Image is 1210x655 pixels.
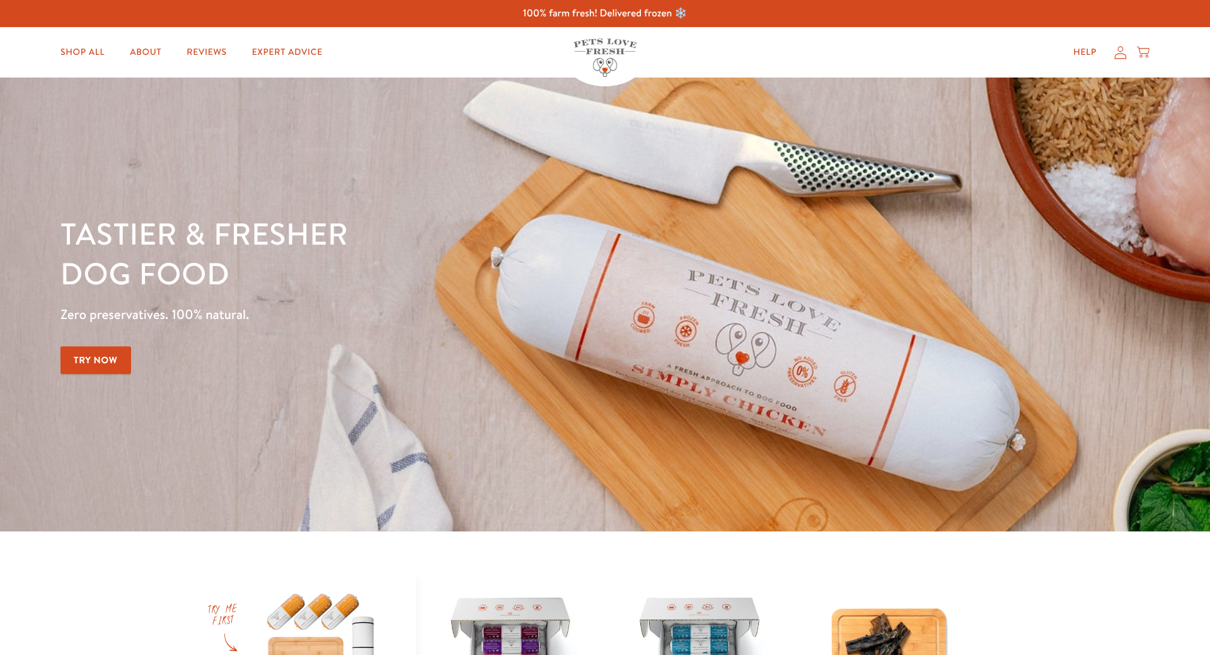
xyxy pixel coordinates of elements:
a: Expert Advice [242,40,333,65]
a: Try Now [60,346,131,374]
h1: Tastier & fresher dog food [60,215,786,294]
a: Reviews [176,40,236,65]
img: Pets Love Fresh [573,38,637,77]
p: Zero preservatives. 100% natural. [60,303,786,326]
a: Help [1063,40,1107,65]
a: Shop All [50,40,115,65]
a: About [120,40,171,65]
